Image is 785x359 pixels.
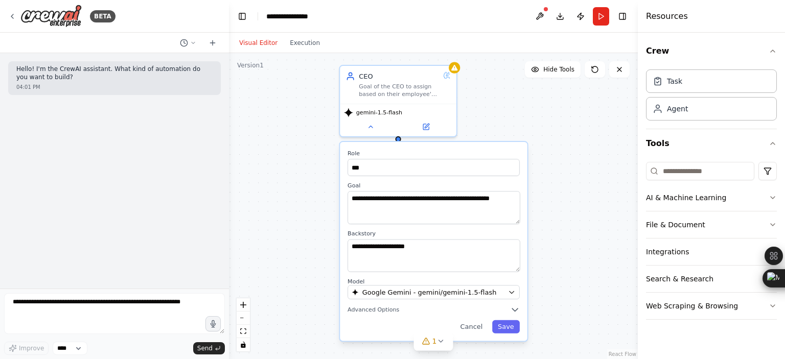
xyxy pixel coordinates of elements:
[4,342,49,355] button: Improve
[235,9,249,23] button: Hide left sidebar
[667,76,682,86] div: Task
[525,61,581,78] button: Hide Tools
[359,83,439,98] div: Goal of the CEO to assign based on their employee's roles.
[646,129,777,158] button: Tools
[348,306,399,314] span: Advanced Options
[646,184,777,211] button: AI & Machine Learning
[348,278,520,285] label: Model
[237,298,250,351] div: React Flow controls
[646,37,777,65] button: Crew
[454,320,488,333] button: Cancel
[362,288,497,297] span: Google Gemini - gemini/gemini-1.5-flash
[176,37,200,49] button: Switch to previous chat
[233,37,284,49] button: Visual Editor
[348,182,520,189] label: Goal
[237,338,250,351] button: toggle interactivity
[339,65,457,137] div: CEOGoal of the CEO to assign based on their employee's roles.gemini-1.5-flashRoleGoal**** **** **...
[646,211,777,238] button: File & Document
[197,344,213,352] span: Send
[237,61,264,69] div: Version 1
[646,65,777,129] div: Crew
[615,9,630,23] button: Hide right sidebar
[284,37,326,49] button: Execution
[492,320,520,333] button: Save
[348,305,520,315] button: Advanced Options
[237,298,250,312] button: zoom in
[90,10,116,22] div: BETA
[237,325,250,338] button: fit view
[646,158,777,328] div: Tools
[432,336,437,346] span: 1
[16,65,213,81] p: Hello! I'm the CrewAI assistant. What kind of automation do you want to build?
[204,37,221,49] button: Start a new chat
[266,11,317,21] nav: breadcrumb
[16,83,213,91] div: 04:01 PM
[646,10,688,22] h4: Resources
[543,65,574,74] span: Hide Tools
[667,104,688,114] div: Agent
[193,342,225,354] button: Send
[20,5,82,28] img: Logo
[609,351,636,357] a: React Flow attribution
[399,121,453,132] button: Open in side panel
[359,71,439,81] div: CEO
[348,230,520,237] label: Backstory
[348,150,520,157] label: Role
[356,109,402,116] span: gemini-1.5-flash
[237,312,250,325] button: zoom out
[19,344,44,352] span: Improve
[414,332,453,351] button: 1
[646,238,777,265] button: Integrations
[348,285,520,299] button: Google Gemini - gemini/gemini-1.5-flash
[646,293,777,319] button: Web Scraping & Browsing
[646,266,777,292] button: Search & Research
[205,316,221,331] button: Click to speak your automation idea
